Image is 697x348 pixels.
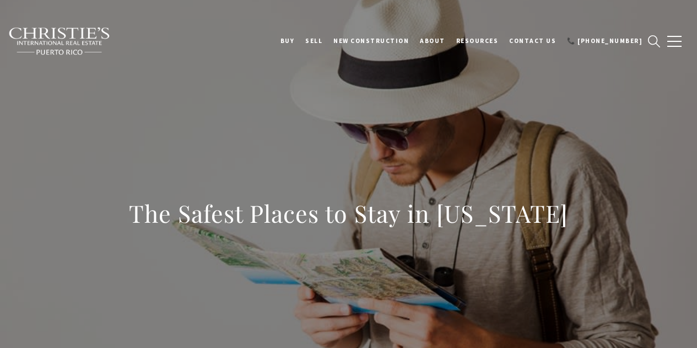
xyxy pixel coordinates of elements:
span: New Construction [333,37,409,45]
span: Contact Us [509,37,556,45]
a: Resources [451,27,504,55]
img: Christie's International Real Estate black text logo [8,27,111,56]
a: New Construction [328,27,414,55]
a: BUY [275,27,300,55]
a: About [414,27,451,55]
h1: The Safest Places to Stay in [US_STATE] [129,198,568,229]
span: 📞 [PHONE_NUMBER] [567,37,642,45]
a: SELL [300,27,328,55]
a: 📞 [PHONE_NUMBER] [561,27,648,55]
